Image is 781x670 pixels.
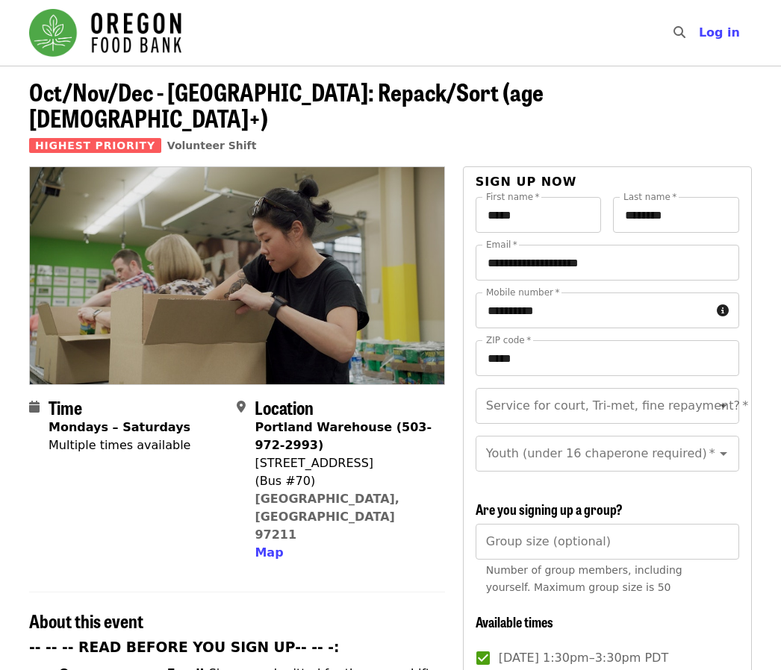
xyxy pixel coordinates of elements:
span: Oct/Nov/Dec - [GEOGRAPHIC_DATA]: Repack/Sort (age [DEMOGRAPHIC_DATA]+) [29,74,544,135]
i: circle-info icon [717,304,729,318]
i: search icon [673,25,685,40]
span: [DATE] 1:30pm–3:30pm PDT [499,649,668,667]
span: About this event [29,607,143,633]
span: Time [49,394,82,420]
div: [STREET_ADDRESS] [255,454,432,472]
span: Are you signing up a group? [476,499,623,519]
span: Available times [476,612,553,631]
a: [GEOGRAPHIC_DATA], [GEOGRAPHIC_DATA] 97211 [255,492,399,542]
span: Map [255,545,283,560]
input: First name [476,197,602,233]
strong: Mondays – Saturdays [49,420,190,434]
label: Last name [623,192,676,201]
a: Volunteer Shift [167,140,257,151]
span: Highest Priority [29,138,161,153]
input: Search [694,15,706,51]
button: Log in [687,18,752,48]
input: ZIP code [476,340,739,376]
label: Email [486,240,517,249]
i: map-marker-alt icon [237,400,246,414]
strong: -- -- -- READ BEFORE YOU SIGN UP-- -- -: [29,639,340,655]
label: Mobile number [486,288,559,297]
strong: Portland Warehouse (503-972-2993) [255,420,432,452]
label: ZIP code [486,336,531,345]
div: Multiple times available [49,436,190,454]
img: Oct/Nov/Dec - Portland: Repack/Sort (age 8+) organized by Oregon Food Bank [30,167,444,383]
button: Map [255,544,283,562]
div: (Bus #70) [255,472,432,490]
span: Location [255,394,314,420]
span: Log in [699,25,740,40]
button: Open [713,443,734,464]
span: Number of group members, including yourself. Maximum group size is 50 [486,564,682,593]
i: calendar icon [29,400,40,414]
input: Email [476,245,739,281]
input: Last name [613,197,739,233]
input: [object Object] [476,524,739,560]
input: Mobile number [476,292,711,328]
img: Oregon Food Bank - Home [29,9,181,57]
label: First name [486,192,540,201]
button: Open [713,395,734,416]
span: Sign up now [476,175,577,189]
